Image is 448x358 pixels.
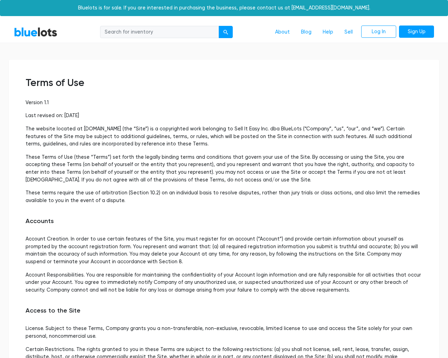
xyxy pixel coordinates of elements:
[317,26,339,39] a: Help
[399,26,434,38] a: Sign Up
[339,26,358,39] a: Sell
[26,125,422,148] p: The website located at [DOMAIN_NAME] (the “Site”) is a copyrighted work belonging to Sell It Easy...
[26,217,422,225] h5: Accounts
[295,26,317,39] a: Blog
[26,307,422,315] h5: Access to the Site
[26,271,422,294] p: Account Responsibilities. You are responsible for maintaining the confidentiality of your Account...
[26,235,422,265] p: Account Creation. In order to use certain features of the Site, you must register for an account ...
[100,26,219,38] input: Search for inventory
[26,153,422,184] p: These Terms of Use (these “Terms”) set forth the legally binding terms and conditions that govern...
[361,26,396,38] a: Log In
[26,112,422,120] p: Last revised on: [DATE]
[26,325,422,340] p: License. Subject to these Terms, Company grants you a non-transferable, non-exclusive, revocable,...
[26,99,422,107] p: Version 1.1
[26,189,422,204] p: These terms require the use of arbitration (Section 10.2) on an individual basis to resolve dispu...
[14,27,57,37] a: BlueLots
[26,77,422,89] h2: Terms of Use
[269,26,295,39] a: About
